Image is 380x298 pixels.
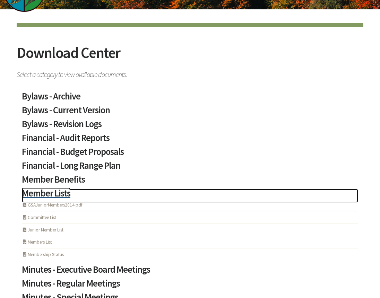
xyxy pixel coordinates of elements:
[22,203,28,207] i: PDF Acrobat Document
[22,214,56,220] a: Committee List
[22,202,83,208] a: GSAJuniorMembers2014.pdf
[22,147,358,161] a: Financial - Budget Proposals
[22,265,358,279] a: Minutes - Executive Board Meetings
[22,279,358,293] a: Minutes - Regular Meetings
[22,106,358,120] a: Bylaws - Current Version
[22,189,358,203] a: Member Lists
[22,252,28,257] i: PHP Program
[22,175,358,189] a: Member Benefits
[22,120,358,133] a: Bylaws - Revision Logs
[22,228,28,232] i: PDF Acrobat Document
[22,92,358,106] a: Bylaws - Archive
[22,215,28,220] i: HTML Program
[17,45,363,68] h2: Download Center
[22,161,358,175] a: Financial - Long Range Plan
[22,227,63,233] a: Junior Member List
[22,239,52,245] a: Members List
[22,240,28,244] i: PHP Program
[22,133,358,147] a: Financial - Audit Reports
[17,68,363,78] span: Select a category to view available documents.
[22,252,64,257] a: Membership Status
